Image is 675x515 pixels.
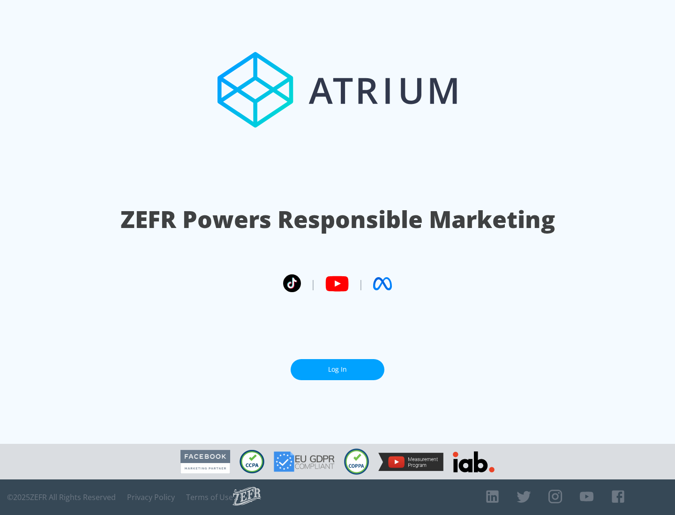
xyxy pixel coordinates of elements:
img: COPPA Compliant [344,449,369,475]
a: Log In [291,359,384,380]
a: Privacy Policy [127,493,175,502]
h1: ZEFR Powers Responsible Marketing [120,203,555,235]
img: CCPA Compliant [240,450,264,473]
span: | [310,277,316,291]
img: YouTube Measurement Program [378,453,443,471]
span: | [358,277,364,291]
img: IAB [453,451,495,472]
img: GDPR Compliant [274,451,335,472]
a: Terms of Use [186,493,233,502]
img: Facebook Marketing Partner [180,450,230,474]
span: © 2025 ZEFR All Rights Reserved [7,493,116,502]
